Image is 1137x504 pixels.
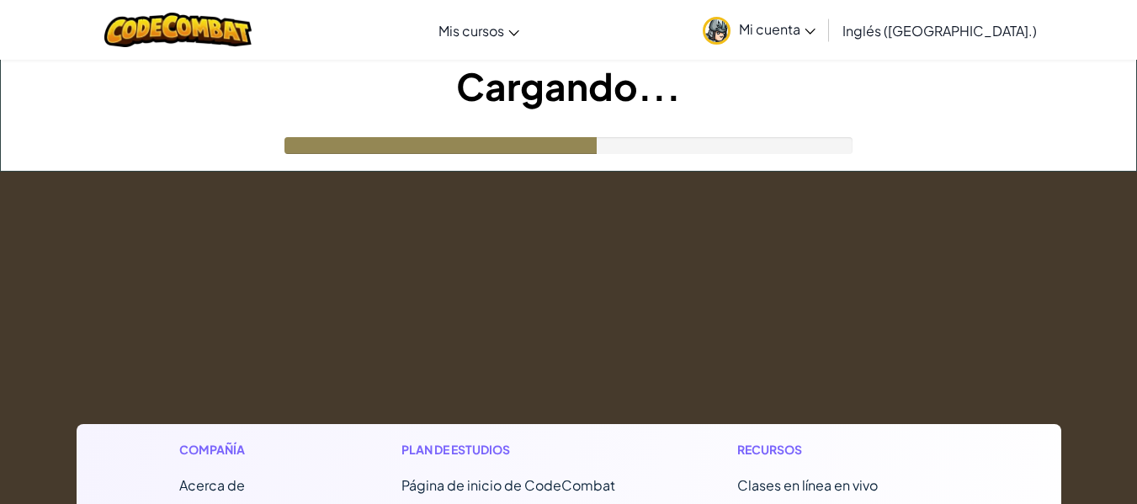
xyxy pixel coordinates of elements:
a: Mis cursos [430,8,528,53]
font: Compañía [179,442,245,457]
img: avatar [703,17,731,45]
a: Mi cuenta [694,3,824,56]
font: Recursos [737,442,802,457]
a: Inglés ([GEOGRAPHIC_DATA].) [834,8,1045,53]
a: Clases en línea en vivo [737,476,878,494]
img: Logotipo de CodeCombat [104,13,252,47]
a: Acerca de [179,476,245,494]
font: Cargando... [456,62,681,109]
font: Inglés ([GEOGRAPHIC_DATA].) [842,22,1037,40]
font: Mi cuenta [739,20,800,38]
font: Mis cursos [438,22,504,40]
font: Plan de estudios [401,442,510,457]
font: Página de inicio de CodeCombat [401,476,615,494]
